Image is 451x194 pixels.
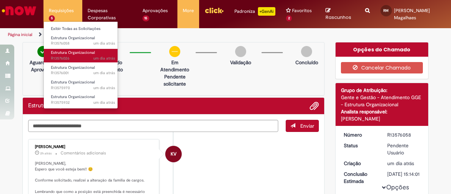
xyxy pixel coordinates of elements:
dt: Conclusão Estimada [338,170,382,185]
span: Despesas Corporativas [88,7,131,21]
time: 29/09/2025 11:07:32 [93,70,115,76]
dt: Criação [338,160,382,167]
dt: Número [338,131,382,138]
div: Analista responsável: [341,108,423,115]
span: 5 [49,15,55,21]
button: Adicionar anexos [310,101,319,111]
span: um dia atrás [387,160,414,167]
button: Enviar [286,120,319,132]
div: [PERSON_NAME] [341,115,423,122]
span: Aprovações [142,7,168,14]
p: Aguardando Aprovação [26,59,60,73]
span: Estrutura Organizacional [51,80,95,85]
a: Aberto R13576026 : Estrutura Organizacional [44,49,122,62]
img: ServiceNow [1,4,37,18]
div: Opções do Chamado [336,42,429,57]
a: Página inicial [8,32,32,37]
dt: Status [338,142,382,149]
a: Aberto R13575970 : Estrutura Organizacional [44,78,122,92]
img: circle-minus.png [169,46,180,57]
span: um dia atrás [93,85,115,91]
time: 30/09/2025 15:09:53 [40,151,52,155]
span: um dia atrás [93,70,115,76]
div: Padroniza [234,7,275,16]
time: 29/09/2025 11:10:11 [93,56,115,61]
img: img-circle-grey.png [301,46,312,57]
span: um dia atrás [93,100,115,105]
div: R13576058 [387,131,420,138]
h2: Estrutura Organizacional Histórico de tíquete [28,103,90,109]
ul: Trilhas de página [5,28,295,41]
div: Grupo de Atribuição: [341,87,423,94]
span: R13575932 [51,100,115,106]
span: 2 [286,15,292,21]
textarea: Digite sua mensagem aqui... [28,120,278,132]
small: Comentários adicionais [61,150,106,156]
span: R13576001 [51,70,115,76]
span: R13575970 [51,85,115,91]
div: 29/09/2025 11:13:56 [387,160,420,167]
span: Rascunhos [326,14,351,21]
p: +GenAi [258,7,275,16]
p: Validação [230,59,251,66]
span: 15 [142,15,150,21]
span: KV [171,145,176,163]
span: um dia atrás [93,56,115,61]
a: Aberto R13575932 : Estrutura Organizacional [44,93,122,106]
a: Exibir Todas as Solicitações [44,25,122,33]
span: R13576058 [51,41,115,46]
div: Karine Vieira [165,146,182,162]
ul: Requisições [43,21,118,109]
span: RM [383,8,389,13]
span: R13576026 [51,56,115,61]
a: Rascunhos [326,7,354,21]
time: 29/09/2025 10:59:16 [93,100,115,105]
p: Em Atendimento [157,59,192,73]
span: um dia atrás [93,41,115,46]
img: img-circle-grey.png [235,46,246,57]
img: click_logo_yellow_360x200.png [204,5,224,16]
span: Estrutura Organizacional [51,50,95,55]
span: [PERSON_NAME] Magalhaes [394,7,430,21]
p: Concluído [295,59,318,66]
img: check-circle-green.png [37,46,48,57]
span: Estrutura Organizacional [51,94,95,99]
span: Estrutura Organizacional [51,65,95,70]
span: More [183,7,194,14]
span: 2h atrás [40,151,52,155]
div: [PERSON_NAME] [35,145,154,149]
a: Aberto R13576001 : Estrutura Organizacional [44,64,122,77]
div: Gente e Gestão - Atendimento GGE - Estrutura Organizacional [341,94,423,108]
time: 29/09/2025 11:13:58 [93,41,115,46]
span: Enviar [300,123,314,129]
time: 29/09/2025 11:04:03 [93,85,115,91]
span: Requisições [49,7,74,14]
button: Cancelar Chamado [341,62,423,73]
p: Pendente solicitante [157,73,192,87]
span: Estrutura Organizacional [51,35,95,41]
div: Pendente Usuário [387,142,420,156]
div: [DATE] 15:14:01 [387,170,420,178]
time: 29/09/2025 11:13:56 [387,160,414,167]
a: Aberto R13576058 : Estrutura Organizacional [44,34,122,47]
span: Favoritos [292,7,312,14]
